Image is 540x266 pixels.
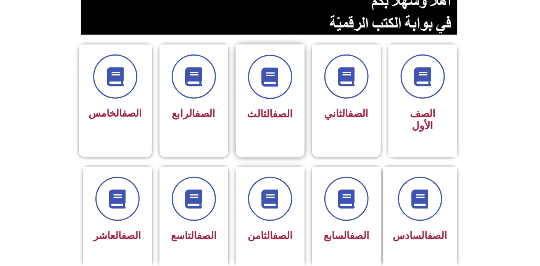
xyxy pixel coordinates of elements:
[273,230,292,241] a: الصف
[248,230,292,241] span: الثامن
[348,107,369,120] a: الصف
[171,230,216,241] span: التاسع
[273,108,293,120] a: الصف
[410,107,435,132] span: الصف الأول
[122,230,141,241] a: الصف
[94,230,141,241] span: العاشر
[89,107,142,119] span: الخامس
[324,230,369,241] span: السابع
[324,107,369,120] span: الثاني
[247,108,293,120] span: الثالث
[197,230,216,241] a: الصف
[172,107,216,120] span: الرابع
[428,230,447,241] a: الصف
[123,107,142,119] a: الصف
[393,230,447,241] span: السادس
[350,230,369,241] a: الصف
[195,107,216,120] a: الصف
